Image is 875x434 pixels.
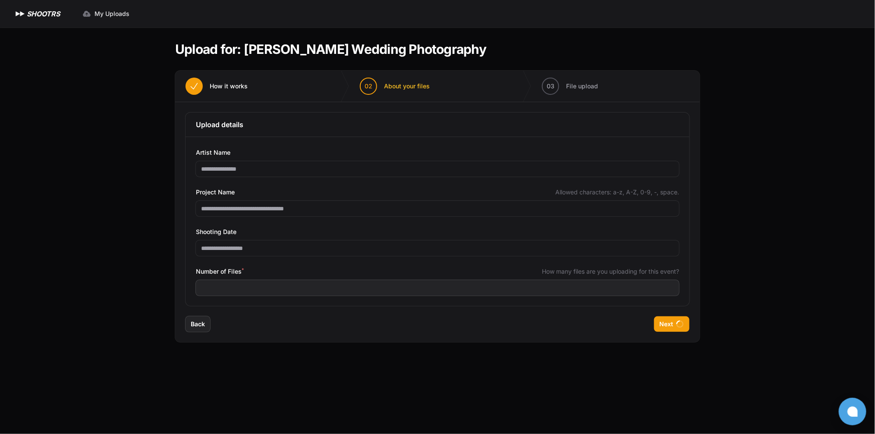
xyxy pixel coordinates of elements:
span: Next [659,320,673,328]
span: How it works [210,82,248,91]
span: 03 [547,82,554,91]
span: How many files are you uploading for this event? [542,267,679,276]
span: Allowed characters: a-z, A-Z, 0-9, -, space. [555,188,679,197]
span: 02 [365,82,372,91]
button: How it works [175,71,258,102]
h1: SHOOTRS [27,9,60,19]
span: My Uploads [94,9,129,18]
span: Shooting Date [196,227,236,237]
span: About your files [384,82,430,91]
a: SHOOTRS SHOOTRS [14,9,60,19]
img: SHOOTRS [14,9,27,19]
button: 03 File upload [532,71,608,102]
span: Back [191,320,205,328]
button: Back [186,316,210,332]
h1: Upload for: [PERSON_NAME] Wedding Photography [175,41,486,57]
span: File upload [566,82,598,91]
span: Project Name [196,187,235,197]
span: Number of Files [196,266,244,277]
span: Artist Name [196,147,230,158]
button: Open chat window [839,398,866,425]
a: My Uploads [77,6,135,22]
h3: Upload details [196,119,679,130]
button: 02 About your files [349,71,440,102]
button: Next [654,316,689,332]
